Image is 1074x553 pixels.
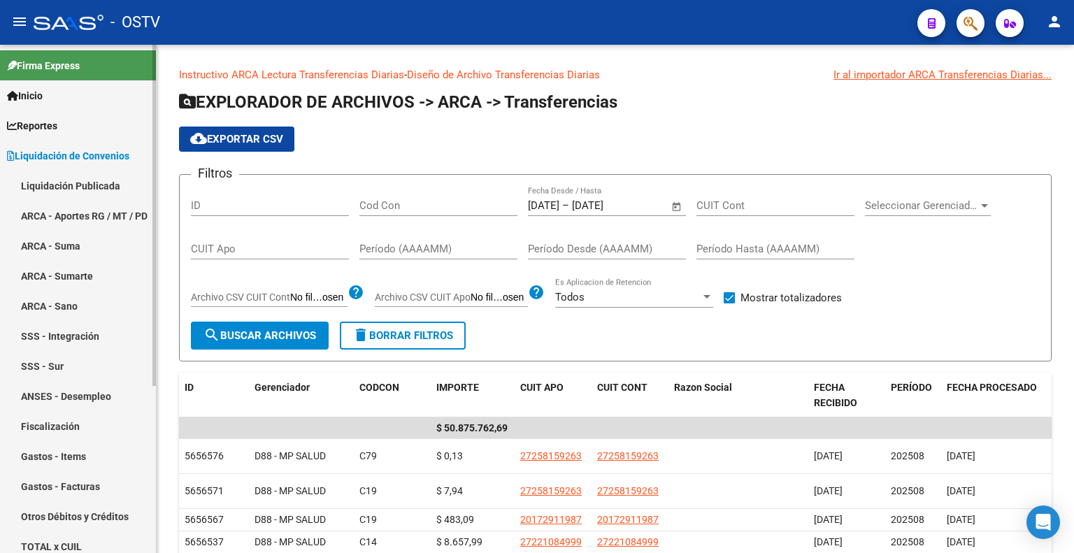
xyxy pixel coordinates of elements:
span: CUIT APO [520,382,564,393]
span: FECHA PROCESADO [947,382,1037,393]
span: PERÍODO [891,382,932,393]
datatable-header-cell: ID [179,373,249,419]
h3: Filtros [191,164,239,183]
span: Reportes [7,118,57,134]
datatable-header-cell: CODCON [354,373,403,419]
span: CUIT CONT [597,382,647,393]
datatable-header-cell: IMPORTE [431,373,515,419]
span: - OSTV [110,7,160,38]
span: 27221084999 [520,536,582,547]
span: C19 [359,514,377,525]
mat-icon: person [1046,13,1063,30]
input: Fecha inicio [528,199,559,212]
span: Liquidación de Convenios [7,148,129,164]
span: FECHA RECIBIDO [814,382,857,409]
span: D88 - MP SALUD [255,485,326,496]
span: Archivo CSV CUIT Cont [191,292,290,303]
span: 5656571 [185,485,224,496]
span: $ 7,94 [436,485,463,496]
span: $ 483,09 [436,514,474,525]
span: Mostrar totalizadores [740,289,842,306]
span: 27221084999 [597,536,659,547]
span: 5656576 [185,450,224,461]
mat-icon: menu [11,13,28,30]
mat-icon: cloud_download [190,130,207,147]
span: D88 - MP SALUD [255,514,326,525]
span: Seleccionar Gerenciador [865,199,978,212]
datatable-header-cell: Gerenciador [249,373,354,419]
span: EXPLORADOR DE ARCHIVOS -> ARCA -> Transferencias [179,92,617,112]
span: Firma Express [7,58,80,73]
span: C79 [359,450,377,461]
a: Instructivo ARCA Lectura Transferencias Diarias [179,69,404,81]
span: 20172911987 [597,514,659,525]
span: [DATE] [947,450,975,461]
span: 27258159263 [597,485,659,496]
span: Todos [555,291,585,303]
datatable-header-cell: FECHA RECIBIDO [808,373,885,419]
input: Fecha fin [572,199,640,212]
datatable-header-cell: CUIT CONT [592,373,668,419]
mat-icon: help [528,284,545,301]
span: ID [185,382,194,393]
span: Buscar Archivos [203,329,316,342]
span: 5656537 [185,536,224,547]
span: [DATE] [947,485,975,496]
span: Borrar Filtros [352,329,453,342]
button: Exportar CSV [179,127,294,152]
span: C14 [359,536,377,547]
button: Buscar Archivos [191,322,329,350]
span: 202508 [891,536,924,547]
datatable-header-cell: CUIT APO [515,373,592,419]
input: Archivo CSV CUIT Cont [290,292,348,304]
span: [DATE] [814,450,843,461]
span: 202508 [891,450,924,461]
span: Exportar CSV [190,133,283,145]
button: Open calendar [669,199,685,215]
span: 20172911987 [520,514,582,525]
span: 202508 [891,514,924,525]
span: 27258159263 [520,485,582,496]
span: [DATE] [947,536,975,547]
span: Gerenciador [255,382,310,393]
span: IMPORTE [436,382,479,393]
span: $ 50.875.762,69 [436,422,508,433]
datatable-header-cell: PERÍODO [885,373,941,419]
input: Archivo CSV CUIT Apo [471,292,528,304]
span: $ 0,13 [436,450,463,461]
span: [DATE] [814,514,843,525]
span: [DATE] [814,536,843,547]
a: Diseño de Archivo Transferencias Diarias [407,69,600,81]
p: - [179,67,1052,82]
span: [DATE] [947,514,975,525]
span: 27258159263 [520,450,582,461]
span: [DATE] [814,485,843,496]
span: C19 [359,485,377,496]
datatable-header-cell: Razon Social [668,373,808,419]
span: CODCON [359,382,399,393]
span: 202508 [891,485,924,496]
datatable-header-cell: FECHA PROCESADO [941,373,1046,419]
span: D88 - MP SALUD [255,536,326,547]
span: Inicio [7,88,43,103]
div: Open Intercom Messenger [1026,505,1060,539]
span: Razon Social [674,382,732,393]
span: 27258159263 [597,450,659,461]
mat-icon: delete [352,326,369,343]
mat-icon: search [203,326,220,343]
button: Borrar Filtros [340,322,466,350]
span: 5656567 [185,514,224,525]
span: Archivo CSV CUIT Apo [375,292,471,303]
div: Ir al importador ARCA Transferencias Diarias... [833,67,1052,82]
span: $ 8.657,99 [436,536,482,547]
span: – [562,199,569,212]
mat-icon: help [348,284,364,301]
span: D88 - MP SALUD [255,450,326,461]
